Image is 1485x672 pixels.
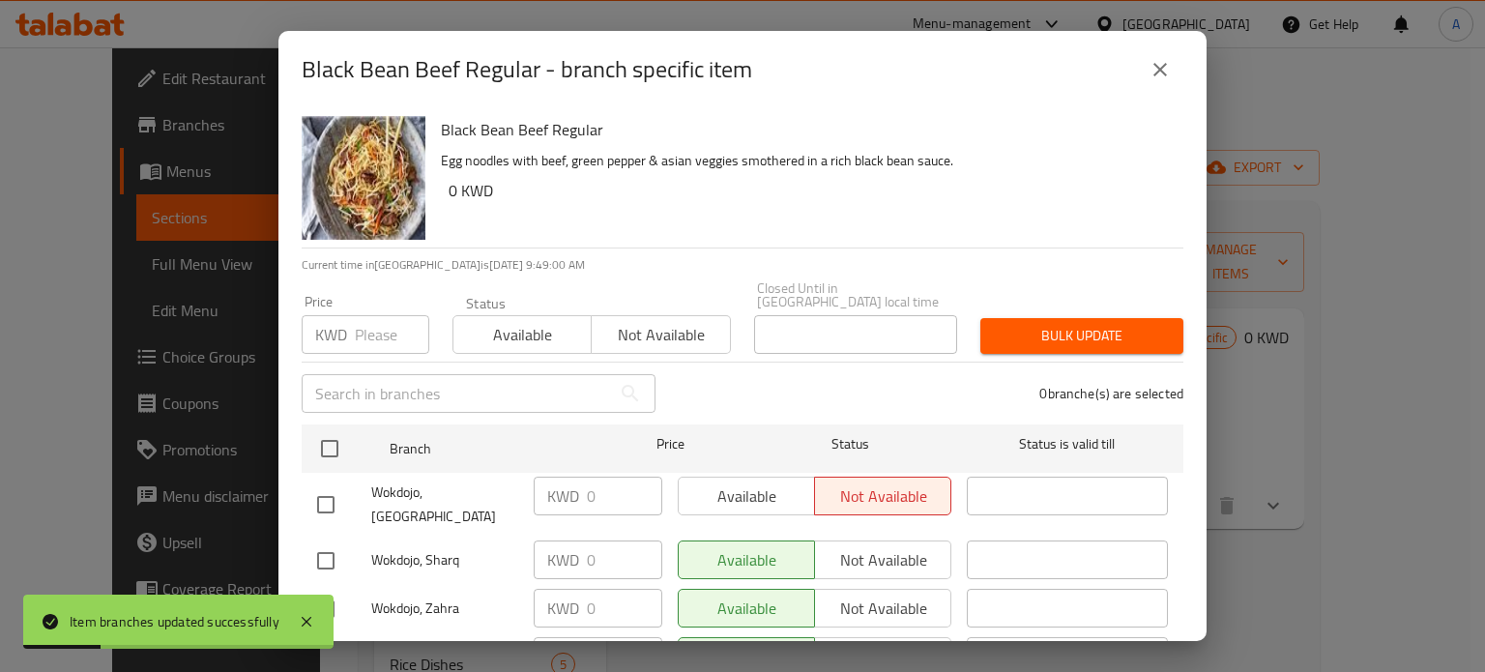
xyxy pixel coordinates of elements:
[371,597,518,621] span: Wokdojo, Zahra
[599,321,722,349] span: Not available
[587,477,662,515] input: Please enter price
[449,177,1168,204] h6: 0 KWD
[967,432,1168,456] span: Status is valid till
[441,149,1168,173] p: Egg noodles with beef, green pepper & asian veggies smothered in a rich black bean sauce.
[461,321,584,349] span: Available
[315,323,347,346] p: KWD
[996,324,1168,348] span: Bulk update
[591,315,730,354] button: Not available
[547,548,579,571] p: KWD
[587,541,662,579] input: Please enter price
[390,437,591,461] span: Branch
[371,548,518,572] span: Wokdojo, Sharq
[452,315,592,354] button: Available
[302,54,752,85] h2: Black Bean Beef Regular - branch specific item
[980,318,1183,354] button: Bulk update
[70,611,279,632] div: Item branches updated successfully
[441,116,1168,143] h6: Black Bean Beef Regular
[302,256,1183,274] p: Current time in [GEOGRAPHIC_DATA] is [DATE] 9:49:00 AM
[606,432,735,456] span: Price
[587,589,662,628] input: Please enter price
[355,315,429,354] input: Please enter price
[302,116,425,240] img: Black Bean Beef Regular
[1137,46,1183,93] button: close
[547,597,579,620] p: KWD
[302,374,611,413] input: Search in branches
[750,432,951,456] span: Status
[1039,384,1183,403] p: 0 branche(s) are selected
[371,481,518,529] span: Wokdojo, [GEOGRAPHIC_DATA]
[547,484,579,508] p: KWD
